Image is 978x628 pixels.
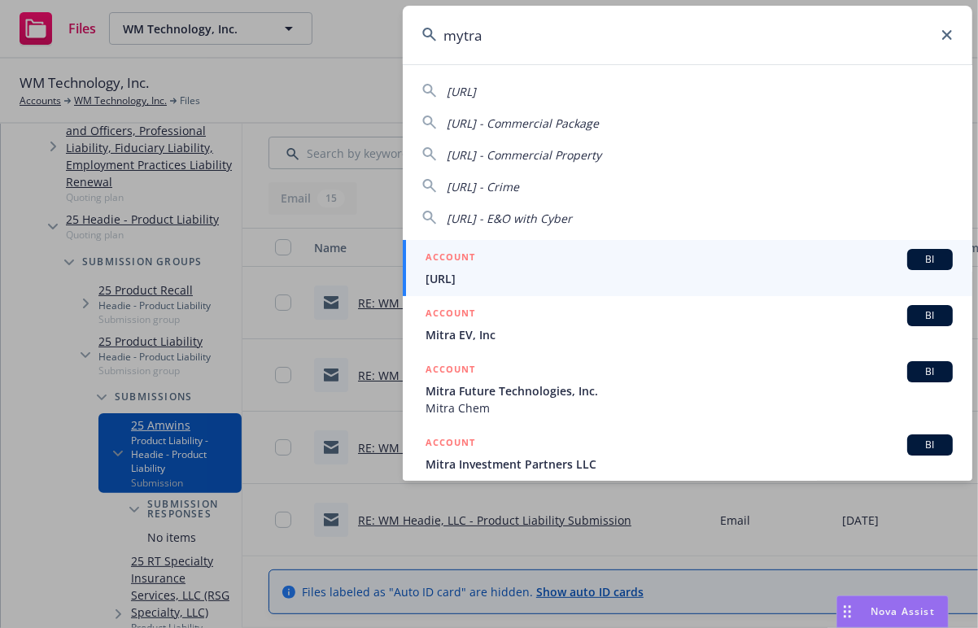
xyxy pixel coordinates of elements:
div: Drag to move [837,596,858,627]
span: Mitra Investment Partners LLC [426,456,953,473]
button: Nova Assist [836,595,949,628]
span: BI [914,252,946,267]
h5: ACCOUNT [426,305,475,325]
a: ACCOUNTBIMitra EV, Inc [403,296,972,352]
span: BI [914,364,946,379]
span: [URL] - Commercial Property [447,147,601,163]
h5: ACCOUNT [426,249,475,268]
span: BI [914,438,946,452]
span: [URL] - E&O with Cyber [447,211,572,226]
span: Mitra EV, Inc [426,326,953,343]
span: [URL] - Commercial Package [447,116,599,131]
span: Nova Assist [871,604,935,618]
span: Mitra Future Technologies, Inc. [426,382,953,399]
span: BI [914,308,946,323]
span: [URL] - Crime [447,179,519,194]
span: Mitra Chem [426,399,953,416]
span: [URL] [447,84,476,99]
h5: ACCOUNT [426,434,475,454]
a: ACCOUNTBIMitra Future Technologies, Inc.Mitra Chem [403,352,972,425]
h5: ACCOUNT [426,361,475,381]
a: ACCOUNTBI[URL] [403,240,972,296]
a: ACCOUNTBIMitra Investment Partners LLC [403,425,972,482]
span: [URL] [426,270,953,287]
input: Search... [403,6,972,64]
